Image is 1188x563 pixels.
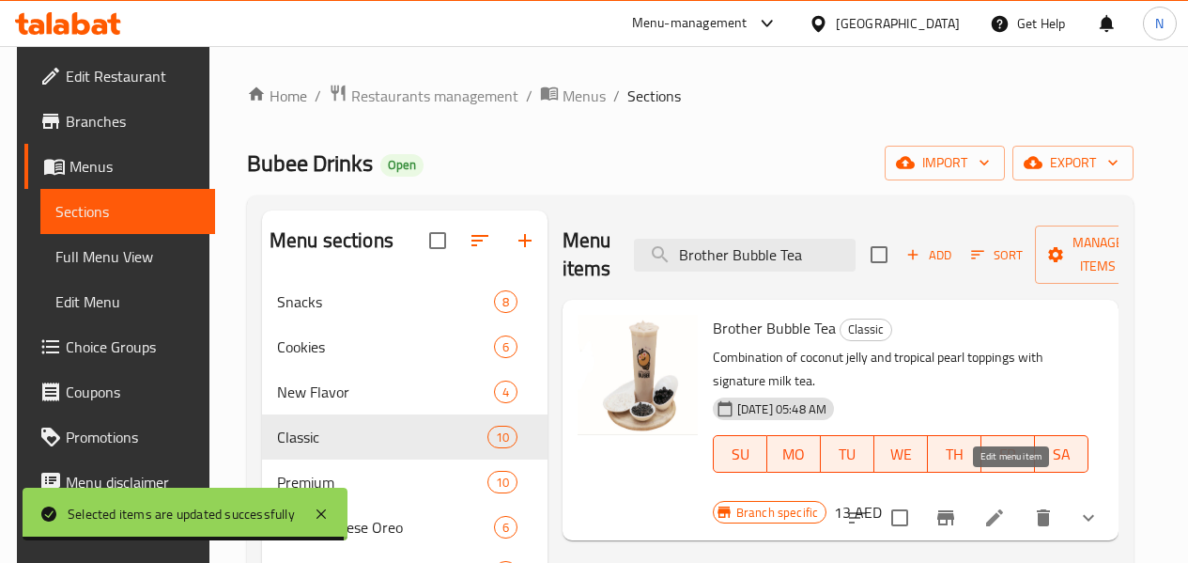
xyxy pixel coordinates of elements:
span: MO [775,441,813,468]
div: Cookies6 [262,324,548,369]
button: SA [1035,435,1088,473]
p: Combination of coconut jelly and tropical pearl toppings with signature milk tea. [713,346,1088,393]
a: Home [247,85,307,107]
span: TU [828,441,867,468]
div: items [494,381,517,403]
span: Cream Cheese Oreo [277,516,494,539]
span: Choice Groups [66,336,200,358]
span: SU [721,441,760,468]
div: Menu-management [632,12,748,35]
span: Add item [899,241,959,270]
span: export [1027,151,1119,175]
span: Branch specific [729,504,825,522]
span: [DATE] 05:48 AM [730,400,834,418]
span: 10 [488,474,517,492]
span: Menus [563,85,606,107]
span: 10 [488,429,517,446]
button: WE [874,435,928,473]
div: New Flavor4 [262,369,548,414]
div: Open [380,154,424,177]
h2: Menu items [563,227,611,283]
span: SA [1042,441,1081,468]
div: items [487,426,517,448]
a: Sections [40,189,215,234]
span: Branches [66,110,200,133]
div: Selected items are updated successfully [68,504,295,524]
span: 6 [495,338,517,356]
a: Edit Restaurant [24,54,215,99]
span: Full Menu View [55,245,200,268]
button: MO [767,435,821,473]
button: Sort [966,241,1027,270]
div: [GEOGRAPHIC_DATA] [836,13,960,34]
input: search [634,239,856,272]
span: 8 [495,293,517,311]
span: Coupons [66,381,200,403]
span: Add [903,244,954,266]
span: Open [380,157,424,173]
span: WE [882,441,920,468]
li: / [315,85,321,107]
a: Edit Menu [40,279,215,324]
button: delete [1021,495,1066,540]
a: Coupons [24,369,215,414]
span: Classic [277,426,487,448]
span: Classic [841,319,891,340]
span: Brother Bubble Tea [713,314,836,342]
span: FR [989,441,1027,468]
span: Select to update [880,498,919,538]
button: Add section [502,218,548,263]
span: Menus [69,155,200,178]
span: Snacks [277,290,494,313]
span: Sort [971,244,1023,266]
span: New Flavor [277,381,494,403]
button: show more [1066,495,1111,540]
h2: Menu sections [270,227,393,255]
button: sort-choices [835,495,880,540]
span: Edit Menu [55,290,200,313]
div: Classic [840,319,892,341]
div: items [487,471,517,493]
a: Menus [540,84,606,108]
span: Sort sections [457,218,502,263]
button: Manage items [1035,226,1161,284]
span: Premium [277,471,487,493]
button: Branch-specific-item [923,495,968,540]
img: Brother Bubble Tea [578,315,698,435]
span: N [1155,13,1164,34]
span: Cookies [277,336,494,358]
span: Sort items [959,241,1035,270]
a: Full Menu View [40,234,215,279]
button: Add [899,241,959,270]
button: TU [821,435,874,473]
a: Choice Groups [24,324,215,369]
button: export [1012,146,1134,180]
div: items [494,290,517,313]
span: Menu disclaimer [66,471,200,493]
a: Menus [24,144,215,189]
a: Restaurants management [329,84,518,108]
span: Sections [55,200,200,223]
span: Manage items [1050,231,1146,278]
span: Select section [859,235,899,274]
span: Edit Restaurant [66,65,200,87]
button: import [885,146,1005,180]
div: Classic10 [262,414,548,460]
div: items [494,336,517,358]
span: Sections [627,85,681,107]
li: / [526,85,532,107]
button: TH [928,435,981,473]
button: SU [713,435,767,473]
span: 6 [495,519,517,537]
div: items [494,516,517,539]
span: Select all sections [418,221,457,260]
span: Promotions [66,426,200,448]
svg: Show Choices [1077,507,1100,529]
a: Menu disclaimer [24,460,215,505]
